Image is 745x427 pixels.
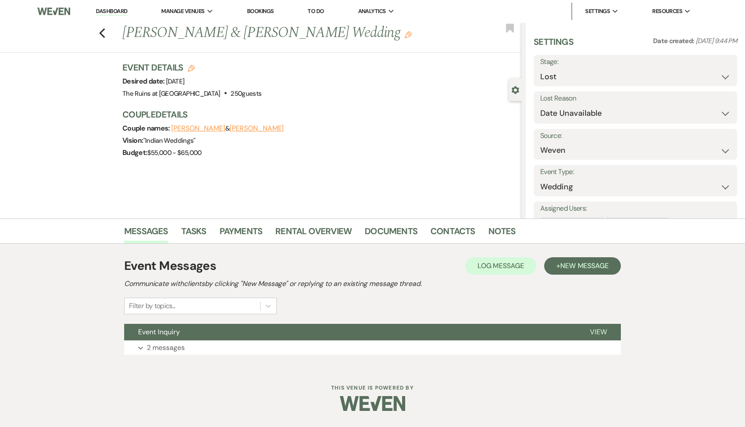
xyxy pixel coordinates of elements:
span: $55,000 - $65,000 [147,148,202,157]
a: Rental Overview [275,224,352,243]
span: The Ruins at [GEOGRAPHIC_DATA] [122,89,220,98]
span: [DATE] 9:44 PM [696,37,737,45]
div: Filter by topics... [129,301,176,311]
button: +New Message [544,257,621,275]
span: Couple names: [122,124,171,133]
span: 250 guests [230,89,261,98]
button: Edit [405,30,412,38]
button: [PERSON_NAME] [230,125,284,132]
span: Vision: [122,136,143,145]
button: 2 messages [124,340,621,355]
span: Manage Venues [161,7,204,16]
button: View [576,324,621,340]
h3: Couple Details [122,108,513,121]
span: Analytics [358,7,386,16]
span: Settings [585,7,610,16]
span: Date created: [653,37,696,45]
a: Contacts [430,224,475,243]
h3: Settings [534,36,573,55]
label: Stage: [540,56,731,68]
a: Bookings [247,7,274,15]
h3: Event Details [122,61,261,74]
span: New Message [560,261,609,270]
span: Desired date: [122,77,166,86]
h1: Event Messages [124,257,216,275]
a: To Do [308,7,324,15]
a: Documents [365,224,417,243]
button: [PERSON_NAME] [171,125,225,132]
span: " Indian Weddings " [143,136,196,145]
a: Tasks [181,224,207,243]
a: Notes [488,224,516,243]
label: Event Type: [540,166,731,178]
div: [PERSON_NAME] [606,217,660,230]
span: View [590,327,607,336]
a: Payments [220,224,263,243]
h2: Communicate with clients by clicking "New Message" or replying to an existing message thread. [124,279,621,289]
button: Close lead details [511,85,519,94]
label: Source: [540,130,731,142]
a: Messages [124,224,168,243]
a: Dashboard [96,7,127,16]
span: & [171,124,284,133]
span: Budget: [122,148,147,157]
img: Weven Logo [340,388,405,419]
label: Lost Reason [540,92,731,105]
h1: [PERSON_NAME] & [PERSON_NAME] Wedding [122,23,438,44]
div: [PERSON_NAME] [541,217,595,230]
button: Log Message [465,257,536,275]
img: Weven Logo [37,2,71,20]
span: Resources [652,7,682,16]
p: 2 messages [147,342,185,353]
span: [DATE] [166,77,184,86]
span: Log Message [477,261,524,270]
span: Event Inquiry [138,327,180,336]
button: Event Inquiry [124,324,576,340]
label: Assigned Users: [540,202,731,215]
